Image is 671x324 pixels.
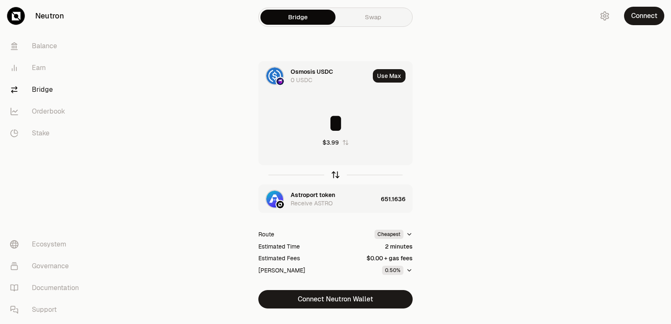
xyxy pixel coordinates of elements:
[3,57,91,79] a: Earn
[3,79,91,101] a: Bridge
[382,266,413,275] button: 0.50%
[266,191,283,207] img: ASTRO Logo
[381,185,412,213] div: 651.1636
[260,10,335,25] a: Bridge
[291,67,333,76] div: Osmosis USDC
[258,266,305,275] div: [PERSON_NAME]
[367,254,413,262] div: $0.00 + gas fees
[258,242,300,251] div: Estimated Time
[291,191,335,199] div: Astroport token
[258,230,274,238] div: Route
[385,242,413,251] div: 2 minutes
[335,10,411,25] a: Swap
[3,233,91,255] a: Ecosystem
[373,69,406,83] button: Use Max
[375,230,413,239] button: Cheapest
[3,299,91,321] a: Support
[266,67,283,84] img: USDC Logo
[3,122,91,144] a: Stake
[322,138,349,147] button: $3.99
[3,277,91,299] a: Documentation
[291,199,333,207] div: Receive ASTRO
[259,185,377,213] div: ASTRO LogoNeutron LogoAstroport tokenReceive ASTRO
[322,138,339,147] div: $3.99
[3,35,91,57] a: Balance
[624,7,664,25] button: Connect
[276,78,284,85] img: Osmosis Logo
[375,230,403,239] div: Cheapest
[382,266,403,275] div: 0.50%
[259,185,412,213] button: ASTRO LogoNeutron LogoAstroport tokenReceive ASTRO651.1636
[276,201,284,208] img: Neutron Logo
[291,76,312,84] div: 0 USDC
[3,255,91,277] a: Governance
[258,290,413,308] button: Connect Neutron Wallet
[3,101,91,122] a: Orderbook
[258,254,300,262] div: Estimated Fees
[259,62,369,90] div: USDC LogoOsmosis LogoOsmosis USDC0 USDC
